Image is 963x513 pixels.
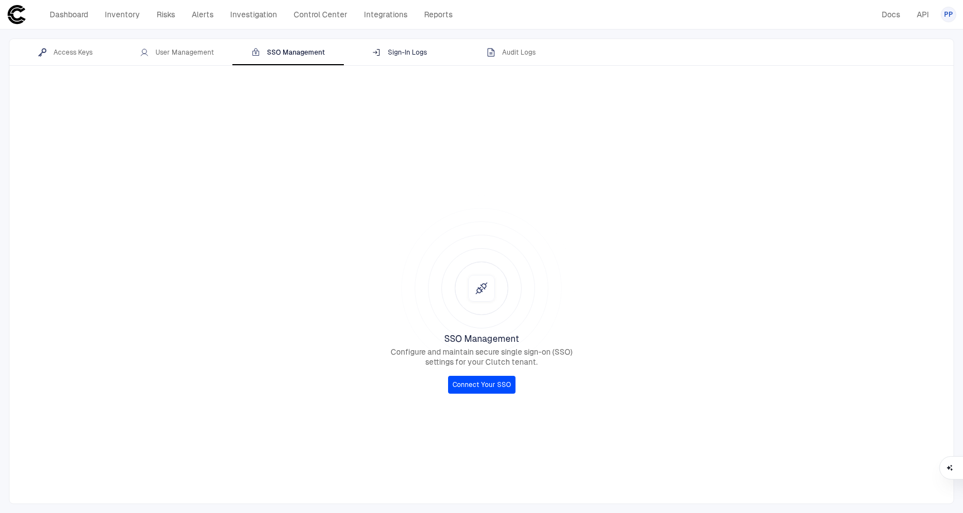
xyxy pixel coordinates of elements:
[384,347,579,367] span: Configure and maintain secure single sign-on (SSO) settings for your Clutch tenant.
[941,7,956,22] button: PP
[419,7,458,22] a: Reports
[187,7,218,22] a: Alerts
[444,333,519,345] span: SSO Management
[152,7,180,22] a: Risks
[100,7,145,22] a: Inventory
[38,48,93,57] div: Access Keys
[877,7,905,22] a: Docs
[251,48,325,57] div: SSO Management
[372,48,427,57] div: Sign-In Logs
[448,376,515,394] a: Connect Your SSO
[289,7,352,22] a: Control Center
[45,7,93,22] a: Dashboard
[912,7,934,22] a: API
[359,7,412,22] a: Integrations
[944,10,953,19] span: PP
[140,48,214,57] div: User Management
[487,48,536,57] div: Audit Logs
[225,7,282,22] a: Investigation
